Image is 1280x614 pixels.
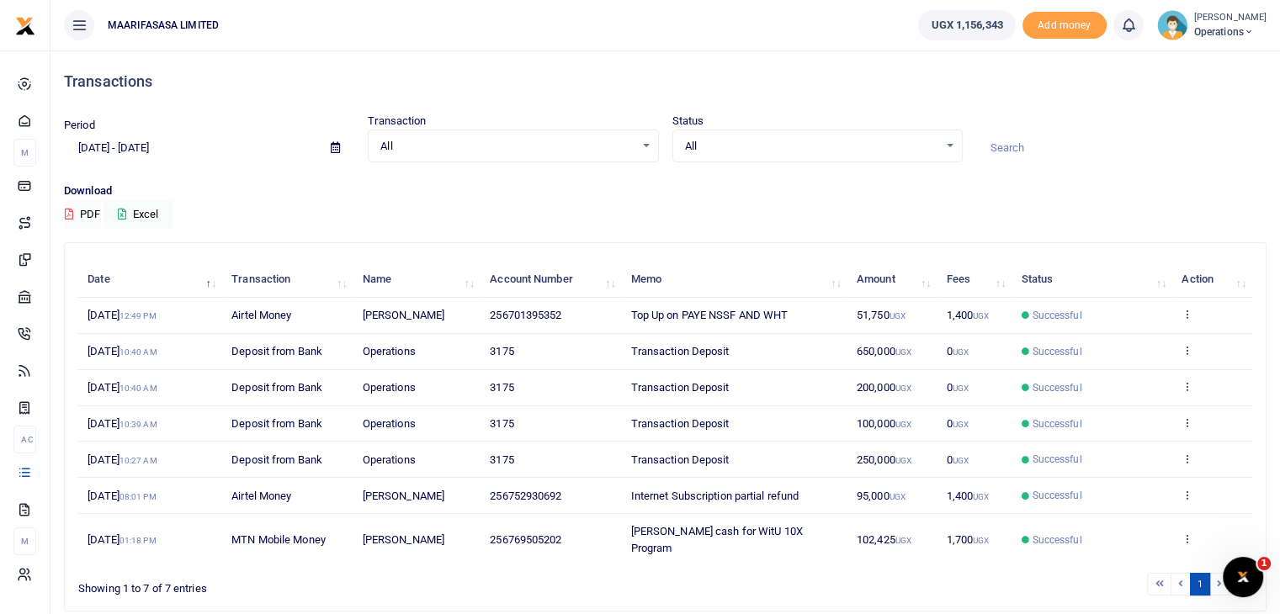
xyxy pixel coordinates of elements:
[101,18,226,33] span: MAARIFASASA LIMITED
[918,10,1015,40] a: UGX 1,156,343
[1194,24,1267,40] span: Operations
[380,138,634,155] span: All
[15,19,35,31] a: logo-small logo-large logo-large
[1190,573,1210,595] a: 1
[15,16,35,36] img: logo-small
[685,138,938,155] span: All
[1223,557,1263,597] iframe: Intercom live chat
[13,527,36,555] li: M
[1022,12,1107,40] li: Toup your wallet
[931,17,1002,34] span: UGX 1,156,343
[1022,18,1107,30] a: Add money
[1157,10,1267,40] a: profile-user [PERSON_NAME] Operations
[13,426,36,453] li: Ac
[1157,10,1187,40] img: profile-user
[1022,12,1107,40] span: Add money
[13,139,36,167] li: M
[1257,557,1271,570] span: 1
[1194,11,1267,25] small: [PERSON_NAME]
[911,10,1022,40] li: Wallet ballance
